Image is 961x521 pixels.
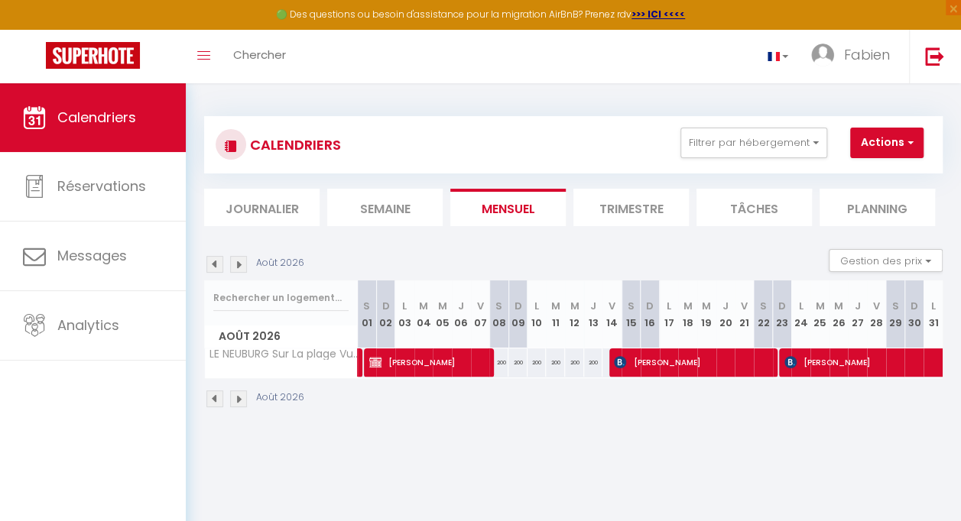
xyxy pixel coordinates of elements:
[57,246,127,265] span: Messages
[830,280,849,348] th: 26
[697,280,716,348] th: 19
[886,280,905,348] th: 29
[590,299,596,313] abbr: J
[489,348,508,377] div: 200
[811,44,834,66] img: ...
[622,280,641,348] th: 15
[584,280,603,348] th: 13
[628,299,635,313] abbr: S
[848,280,867,348] th: 27
[678,280,697,348] th: 18
[495,299,502,313] abbr: S
[773,280,792,348] th: 23
[256,390,304,405] p: Août 2026
[528,280,547,348] th: 10
[631,8,685,21] a: >>> ICI <<<<
[528,348,547,377] div: 200
[931,299,936,313] abbr: L
[722,299,729,313] abbr: J
[546,348,565,377] div: 200
[46,42,140,69] img: Super Booking
[614,348,767,377] span: [PERSON_NAME]
[855,299,861,313] abbr: J
[414,280,433,348] th: 04
[573,189,689,226] li: Trimestre
[584,348,603,377] div: 200
[57,176,146,196] span: Réservations
[433,280,452,348] th: 05
[565,348,584,377] div: 200
[683,299,693,313] abbr: M
[815,299,824,313] abbr: M
[911,299,918,313] abbr: D
[514,299,521,313] abbr: D
[402,299,407,313] abbr: L
[57,316,119,335] span: Analytics
[204,189,320,226] li: Journalier
[754,280,773,348] th: 22
[534,299,539,313] abbr: L
[57,108,136,127] span: Calendriers
[680,128,827,158] button: Filtrer par hébergement
[207,348,360,360] span: LE NEUBURG Sur La plage Vue Mer Clim Piscine
[602,280,622,348] th: 14
[667,299,671,313] abbr: L
[834,299,843,313] abbr: M
[438,299,447,313] abbr: M
[256,256,304,270] p: Août 2026
[641,280,660,348] th: 16
[735,280,754,348] th: 21
[376,280,395,348] th: 02
[450,189,566,226] li: Mensuel
[716,280,735,348] th: 20
[419,299,428,313] abbr: M
[363,299,370,313] abbr: S
[867,280,886,348] th: 28
[791,280,810,348] th: 24
[844,45,890,64] span: Fabien
[546,280,565,348] th: 11
[395,280,414,348] th: 03
[904,280,924,348] th: 30
[452,280,471,348] th: 06
[476,299,483,313] abbr: V
[646,299,654,313] abbr: D
[213,284,349,312] input: Rechercher un logement...
[570,299,579,313] abbr: M
[873,299,880,313] abbr: V
[382,299,390,313] abbr: D
[660,280,679,348] th: 17
[760,299,767,313] abbr: S
[508,348,528,377] div: 200
[820,189,935,226] li: Planning
[489,280,508,348] th: 08
[892,299,899,313] abbr: S
[924,280,943,348] th: 31
[327,189,443,226] li: Semaine
[246,128,341,162] h3: CALENDRIERS
[702,299,711,313] abbr: M
[551,299,560,313] abbr: M
[508,280,528,348] th: 09
[565,280,584,348] th: 12
[458,299,464,313] abbr: J
[471,280,490,348] th: 07
[609,299,615,313] abbr: V
[850,128,924,158] button: Actions
[369,348,485,377] span: [PERSON_NAME]
[925,47,944,66] img: logout
[205,325,357,348] span: Août 2026
[810,280,830,348] th: 25
[778,299,786,313] abbr: D
[696,189,812,226] li: Tâches
[799,299,804,313] abbr: L
[741,299,748,313] abbr: V
[358,280,377,348] th: 01
[800,30,909,83] a: ... Fabien
[233,47,286,63] span: Chercher
[222,30,297,83] a: Chercher
[829,249,943,272] button: Gestion des prix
